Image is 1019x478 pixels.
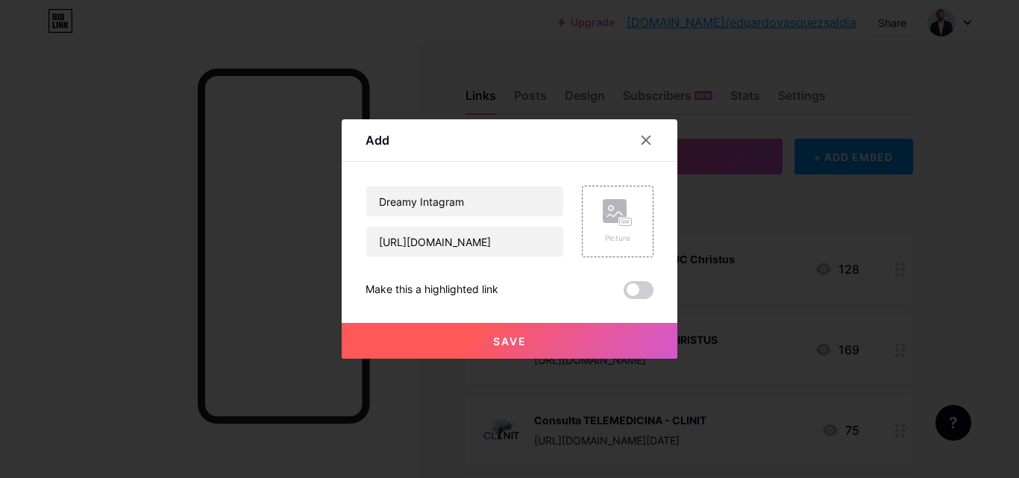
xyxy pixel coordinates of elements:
[366,186,563,216] input: Title
[366,281,498,299] div: Make this a highlighted link
[342,323,677,359] button: Save
[366,131,389,149] div: Add
[493,335,527,348] span: Save
[366,227,563,257] input: URL
[603,233,633,244] div: Picture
